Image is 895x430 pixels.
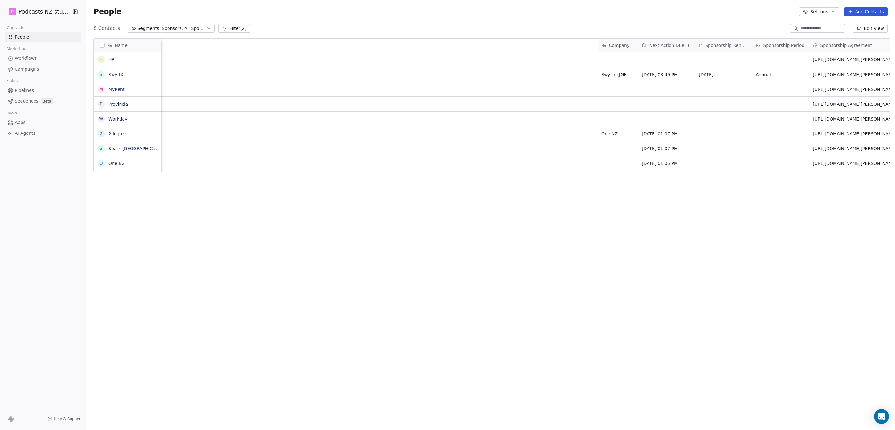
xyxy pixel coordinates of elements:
button: Filter(2) [218,24,250,33]
a: One NZ [108,161,125,166]
span: Marketing [4,44,29,54]
a: Pipelines [5,85,81,96]
span: Pipelines [15,87,34,94]
span: Sales [4,76,20,86]
a: Spark [GEOGRAPHIC_DATA] [108,146,168,151]
span: Podcasts NZ studio [18,8,70,16]
div: Name [94,39,161,52]
span: [DATE] 01:07 PM [642,131,691,137]
span: [DATE] 01:05 PM [642,160,691,166]
a: Workday [108,117,127,121]
span: Campaigns [15,66,39,72]
span: Contacts [4,23,27,32]
a: 2degrees [108,131,128,136]
a: People [5,32,81,42]
div: Sponsorship Period [752,39,809,52]
span: FJT [686,43,691,48]
a: Apps [5,117,81,128]
span: Company [609,42,629,48]
span: 8 Contacts [93,25,120,32]
div: Open Intercom Messenger [874,409,889,424]
div: P [100,101,102,107]
div: Company [598,39,638,52]
button: Edit View [853,24,888,33]
span: Sponsorship Period [763,42,804,48]
div: Sponsorship Renew Date [695,39,752,52]
span: Swyftx ([GEOGRAPHIC_DATA]) [601,72,634,78]
span: Sponsors: All Sponsors [162,25,205,32]
button: Settings [799,7,839,16]
a: SwyftX [108,72,123,77]
span: [DATE] 01:07 PM [642,145,691,152]
div: O [100,160,103,166]
span: Next Action Due [649,42,684,48]
div: 2 [100,130,103,137]
span: Name [115,42,127,48]
a: SequencesBeta [5,96,81,106]
a: Workflows [5,53,81,63]
a: Help & Support [47,416,82,421]
span: Sponsorship Renew Date [705,42,748,48]
a: MyRent [108,87,124,92]
span: Tools [4,109,19,118]
span: Workflows [15,55,37,62]
span: People [93,7,121,16]
button: PPodcasts NZ studio [7,6,68,17]
span: Annual [756,72,805,78]
span: Help & Support [54,416,82,421]
a: Provincia [108,102,128,107]
button: Add Contacts [844,7,888,16]
div: grid [94,52,161,402]
span: Sequences [15,98,38,104]
div: W [99,116,104,122]
div: Next Action DueFJT [638,39,695,52]
span: People [15,34,29,40]
span: Beta [41,98,53,104]
span: AI Agents [15,130,35,137]
div: S [100,71,103,78]
a: AI Agents [5,128,81,138]
a: Campaigns [5,64,81,74]
div: S [100,145,103,152]
span: Apps [15,119,26,126]
span: Sponsorship Agreement [820,42,872,48]
span: One NZ [601,131,634,137]
span: [DATE] 03:49 PM [642,72,691,78]
span: P [11,9,14,15]
div: H [100,56,103,63]
a: HP [108,57,114,62]
span: [DATE] [699,72,748,78]
span: Segments: [137,25,161,32]
div: M [99,86,103,92]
